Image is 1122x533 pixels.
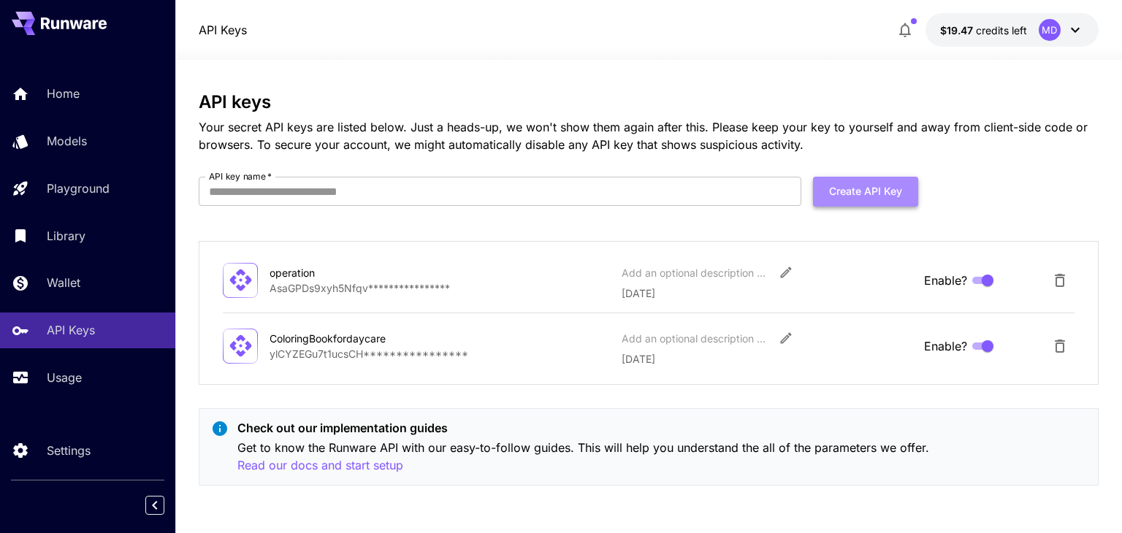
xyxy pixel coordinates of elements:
[622,331,768,346] div: Add an optional description or comment
[976,24,1027,37] span: credits left
[940,23,1027,38] div: $19.4655
[47,132,87,150] p: Models
[924,337,967,355] span: Enable?
[237,419,1085,437] p: Check out our implementation guides
[926,13,1099,47] button: $19.4655MD
[199,21,247,39] a: API Keys
[199,118,1098,153] p: Your secret API keys are listed below. Just a heads-up, we won't show them again after this. Plea...
[47,85,80,102] p: Home
[622,285,912,301] p: [DATE]
[270,331,416,346] div: ColoringBookfordaycare
[622,265,768,280] div: Add an optional description or comment
[940,24,976,37] span: $19.47
[813,177,918,207] button: Create API Key
[1039,19,1061,41] div: MD
[1045,266,1075,295] button: Delete API Key
[47,180,110,197] p: Playground
[156,492,175,518] div: Collapse sidebar
[47,442,91,459] p: Settings
[47,227,85,245] p: Library
[47,369,82,386] p: Usage
[145,496,164,515] button: Collapse sidebar
[237,456,403,475] button: Read our docs and start setup
[47,274,80,291] p: Wallet
[622,351,912,367] p: [DATE]
[773,325,799,351] button: Edit
[237,439,1085,475] p: Get to know the Runware API with our easy-to-follow guides. This will help you understand the all...
[924,272,967,289] span: Enable?
[209,170,272,183] label: API key name
[199,92,1098,112] h3: API keys
[199,21,247,39] nav: breadcrumb
[773,259,799,285] button: Edit
[47,321,95,339] p: API Keys
[270,265,416,280] div: operation
[1045,331,1075,361] button: Delete API Key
